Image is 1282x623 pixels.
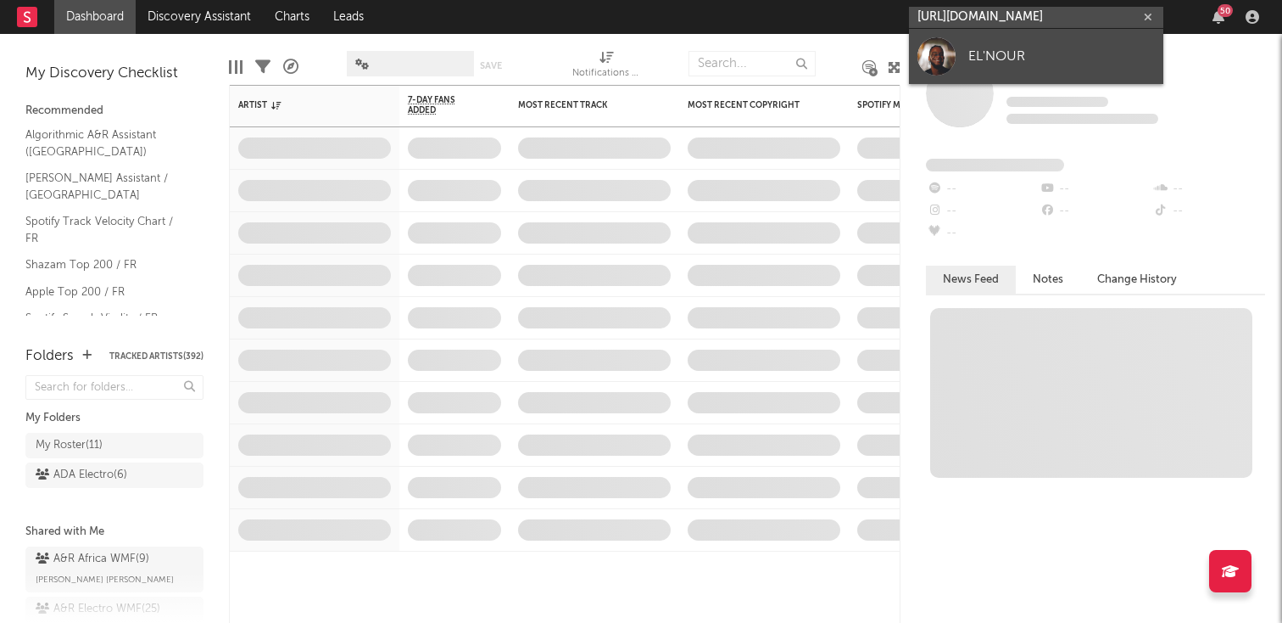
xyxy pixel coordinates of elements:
[25,126,187,160] a: Algorithmic A&R Assistant ([GEOGRAPHIC_DATA])
[480,61,502,70] button: Save
[25,547,203,592] a: A&R Africa WMF(9)[PERSON_NAME] [PERSON_NAME]
[1039,178,1151,200] div: --
[909,7,1163,28] input: Search for artists
[1006,114,1158,124] span: 0 fans last week
[926,222,1039,244] div: --
[25,433,203,458] a: My Roster(11)
[25,463,203,488] a: ADA Electro(6)
[36,435,103,456] div: My Roster ( 11 )
[1218,4,1233,17] div: 50
[1152,178,1265,200] div: --
[1152,200,1265,222] div: --
[283,42,298,92] div: A&R Pipeline
[926,178,1039,200] div: --
[36,549,149,570] div: A&R Africa WMF ( 9 )
[36,599,160,620] div: A&R Electro WMF ( 25 )
[1212,10,1224,24] button: 50
[25,346,74,367] div: Folders
[25,169,187,204] a: [PERSON_NAME] Assistant / [GEOGRAPHIC_DATA]
[36,465,127,485] div: ADA Electro ( 6 )
[688,100,815,110] div: Most Recent Copyright
[1016,266,1080,294] button: Notes
[25,212,187,247] a: Spotify Track Velocity Chart / FR
[25,408,203,429] div: My Folders
[518,100,645,110] div: Most Recent Track
[1006,97,1108,107] span: Tracking Since: [DATE]
[909,29,1163,84] a: EL'NOUR
[25,309,187,328] a: Spotify Search Virality / FR
[25,283,187,301] a: Apple Top 200 / FR
[926,159,1064,171] span: Fans Added by Platform
[25,522,203,542] div: Shared with Me
[408,95,476,115] span: 7-Day Fans Added
[25,255,187,274] a: Shazam Top 200 / FR
[36,570,174,590] span: [PERSON_NAME] [PERSON_NAME]
[255,42,270,92] div: Filters
[572,64,640,84] div: Notifications (Artist)
[1039,200,1151,222] div: --
[25,64,203,84] div: My Discovery Checklist
[926,200,1039,222] div: --
[926,266,1016,294] button: News Feed
[25,375,203,400] input: Search for folders...
[857,100,984,110] div: Spotify Monthly Listeners
[968,46,1155,66] div: EL'NOUR
[1080,266,1194,294] button: Change History
[238,100,365,110] div: Artist
[688,51,816,76] input: Search...
[229,42,242,92] div: Edit Columns
[25,101,203,121] div: Recommended
[109,352,203,361] button: Tracked Artists(392)
[572,42,640,92] div: Notifications (Artist)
